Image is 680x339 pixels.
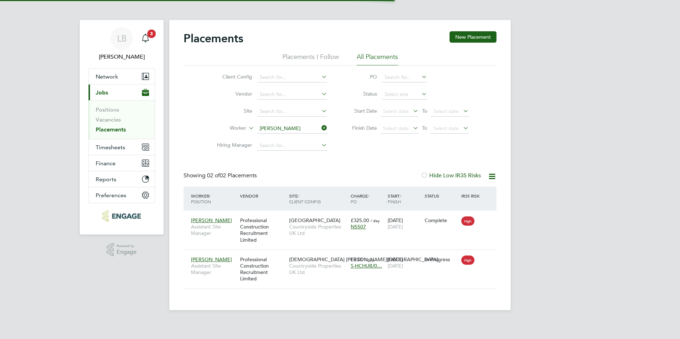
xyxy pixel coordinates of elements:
a: Positions [96,106,119,113]
li: All Placements [357,53,398,65]
span: [DATE] [388,263,403,269]
span: [PERSON_NAME] [191,256,232,263]
button: Reports [89,171,155,187]
a: Vacancies [96,116,121,123]
div: Site [287,189,349,208]
div: Jobs [89,100,155,139]
label: Site [211,108,252,114]
label: Hide Low IR35 Risks [421,172,481,179]
img: pcrnet-logo-retina.png [102,210,140,222]
div: Showing [184,172,258,179]
span: Engage [117,249,137,255]
span: Preferences [96,192,126,199]
div: Worker [189,189,238,208]
span: 3 [147,29,156,38]
span: S-HCHUR/0… [351,263,382,269]
div: IR35 Risk [459,189,484,202]
div: Charge [349,189,386,208]
span: 02 of [207,172,220,179]
span: Select date [433,108,459,114]
input: Search for... [257,90,327,99]
input: Search for... [257,72,327,82]
span: / day [365,257,374,262]
span: 02 Placements [207,172,257,179]
div: Complete [425,217,458,224]
button: Finance [89,155,155,171]
div: Professional Construction Recruitment Limited [238,253,287,286]
button: Jobs [89,85,155,100]
span: / Position [191,193,211,204]
span: To [420,123,429,133]
label: Hiring Manager [211,142,252,148]
a: Placements [96,126,126,133]
button: New Placement [450,31,496,43]
label: Status [345,91,377,97]
span: N5507 [351,224,366,230]
span: Select date [383,108,409,114]
span: Assistant Site Manager [191,263,237,275]
span: [DATE] [388,224,403,230]
input: Search for... [257,141,327,151]
span: [DEMOGRAPHIC_DATA] [PERSON_NAME][GEOGRAPHIC_DATA] [289,256,438,263]
span: Countryside Properties UK Ltd [289,263,347,275]
input: Search for... [257,107,327,117]
a: 3 [138,27,153,50]
span: Powered by [117,243,137,249]
span: To [420,106,429,115]
a: LB[PERSON_NAME] [88,27,155,61]
div: In Progress [425,256,458,263]
label: Worker [205,125,246,132]
span: Timesheets [96,144,125,151]
span: / day [371,218,380,223]
span: Select date [383,125,409,131]
a: [PERSON_NAME]Assistant Site ManagerProfessional Construction Recruitment Limited[GEOGRAPHIC_DATA]... [189,213,496,219]
span: Finance [96,160,116,167]
span: Assistant Site Manager [191,224,237,236]
span: High [461,216,474,226]
span: £0.00 [351,256,363,263]
span: Network [96,73,118,80]
span: High [461,255,474,265]
nav: Main navigation [80,20,164,235]
span: LB [117,34,127,43]
span: Lauren Bowron [88,53,155,61]
button: Network [89,69,155,84]
div: Start [386,189,423,208]
input: Select one [382,90,427,99]
label: Client Config [211,74,252,80]
a: [PERSON_NAME]Assistant Site ManagerProfessional Construction Recruitment Limited[DEMOGRAPHIC_DATA... [189,252,496,258]
span: [GEOGRAPHIC_DATA] [289,217,340,224]
span: [PERSON_NAME] [191,217,232,224]
div: [DATE] [386,253,423,273]
h2: Placements [184,31,243,45]
div: Vendor [238,189,287,202]
span: Jobs [96,89,108,96]
span: Reports [96,176,116,183]
label: Vendor [211,91,252,97]
span: / Client Config [289,193,321,204]
span: Countryside Properties UK Ltd [289,224,347,236]
label: PO [345,74,377,80]
span: / PO [351,193,369,204]
button: Preferences [89,187,155,203]
span: £325.00 [351,217,369,224]
input: Search for... [382,72,427,82]
span: Select date [433,125,459,131]
a: Go to home page [88,210,155,222]
div: Professional Construction Recruitment Limited [238,214,287,247]
a: Powered byEngage [107,243,137,257]
div: Status [423,189,460,202]
span: / Finish [388,193,401,204]
label: Start Date [345,108,377,114]
input: Search for... [257,124,327,134]
div: [DATE] [386,214,423,233]
label: Finish Date [345,125,377,131]
button: Timesheets [89,139,155,155]
li: Placements I Follow [282,53,339,65]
